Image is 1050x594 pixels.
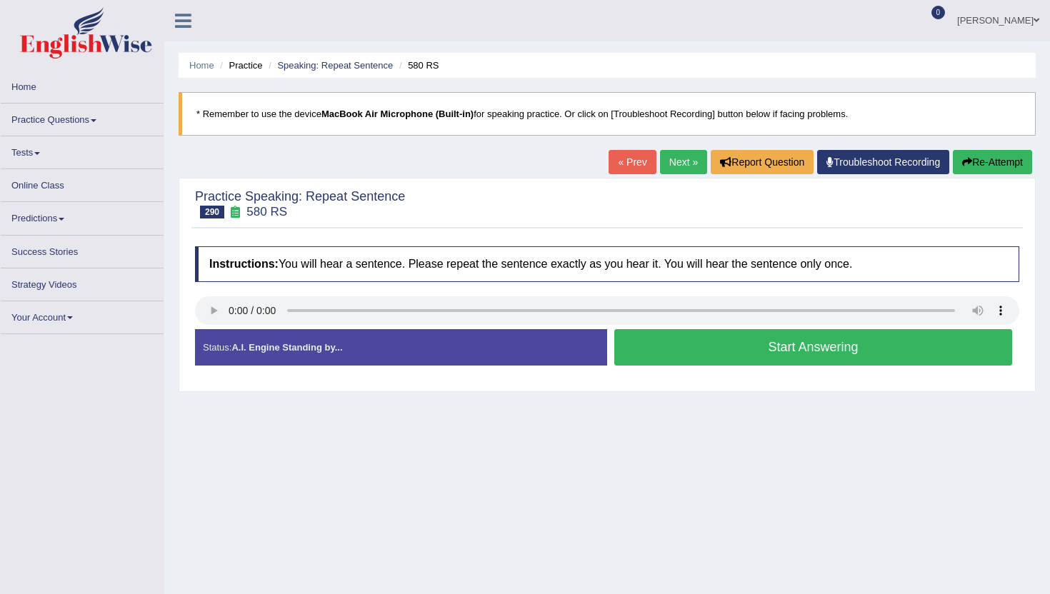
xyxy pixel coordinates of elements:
[1,236,164,263] a: Success Stories
[277,60,393,71] a: Speaking: Repeat Sentence
[1,71,164,99] a: Home
[1,169,164,197] a: Online Class
[614,329,1012,366] button: Start Answering
[953,150,1032,174] button: Re-Attempt
[246,205,287,218] small: 580 RS
[228,206,243,219] small: Exam occurring question
[195,246,1019,282] h4: You will hear a sentence. Please repeat the sentence exactly as you hear it. You will hear the se...
[660,150,707,174] a: Next »
[396,59,439,72] li: 580 RS
[1,136,164,164] a: Tests
[1,104,164,131] a: Practice Questions
[711,150,814,174] button: Report Question
[200,206,224,218] span: 290
[231,342,342,353] strong: A.I. Engine Standing by...
[1,301,164,329] a: Your Account
[216,59,262,72] li: Practice
[1,202,164,230] a: Predictions
[195,190,405,218] h2: Practice Speaking: Repeat Sentence
[1,268,164,296] a: Strategy Videos
[817,150,949,174] a: Troubleshoot Recording
[179,92,1036,136] blockquote: * Remember to use the device for speaking practice. Or click on [Troubleshoot Recording] button b...
[189,60,214,71] a: Home
[195,329,607,366] div: Status:
[609,150,656,174] a: « Prev
[931,6,946,19] span: 0
[321,109,474,119] b: MacBook Air Microphone (Built-in)
[209,258,279,270] b: Instructions:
